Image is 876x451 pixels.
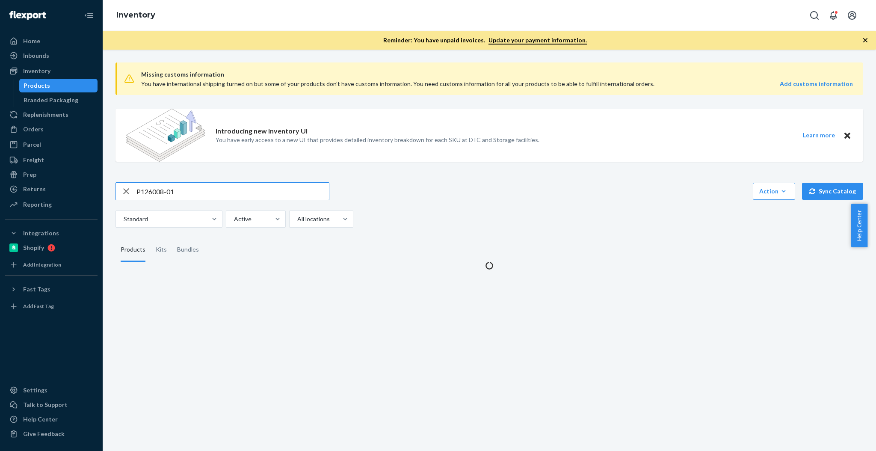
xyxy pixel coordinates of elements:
a: Products [19,79,98,92]
a: Inbounds [5,49,98,62]
div: You have international shipping turned on but some of your products don’t have customs informatio... [141,80,710,88]
a: Help Center [5,412,98,426]
div: Bundles [177,238,199,262]
p: Reminder: You have unpaid invoices. [383,36,587,45]
div: Fast Tags [23,285,50,294]
p: You have early access to a new UI that provides detailed inventory breakdown for each SKU at DTC ... [216,136,539,144]
img: Flexport logo [9,11,46,20]
button: Open account menu [843,7,861,24]
input: All locations [296,215,297,223]
div: Home [23,37,40,45]
div: Parcel [23,140,41,149]
a: Reporting [5,198,98,211]
div: Products [121,238,145,262]
div: Shopify [23,243,44,252]
a: Settings [5,383,98,397]
a: Add Fast Tag [5,300,98,313]
a: Returns [5,182,98,196]
a: Update your payment information. [488,36,587,45]
a: Shopify [5,241,98,255]
ol: breadcrumbs [109,3,162,28]
div: Talk to Support [23,401,68,409]
div: Integrations [23,229,59,237]
button: Help Center [851,204,867,247]
div: Kits [156,238,167,262]
a: Inventory [116,10,155,20]
a: Branded Packaging [19,93,98,107]
div: Add Integration [23,261,61,268]
a: Add customs information [780,80,853,88]
div: Inventory [23,67,50,75]
input: Active [233,215,234,223]
a: Inventory [5,64,98,78]
button: Sync Catalog [802,183,863,200]
a: Freight [5,153,98,167]
div: Freight [23,156,44,164]
button: Open Search Box [806,7,823,24]
div: Settings [23,386,47,395]
button: Open notifications [825,7,842,24]
div: Help Center [23,415,58,424]
a: Orders [5,122,98,136]
button: Close [842,130,853,141]
a: Talk to Support [5,398,98,412]
div: Replenishments [23,110,68,119]
a: Replenishments [5,108,98,122]
button: Close Navigation [80,7,98,24]
div: Action [759,187,789,196]
a: Home [5,34,98,48]
input: Standard [123,215,124,223]
div: Orders [23,125,44,134]
button: Fast Tags [5,282,98,296]
div: Add Fast Tag [23,303,54,310]
button: Action [753,183,795,200]
div: Branded Packaging [24,96,78,104]
div: Returns [23,185,46,193]
img: new-reports-banner-icon.82668bd98b6a51aee86340f2a7b77ae3.png [126,109,205,162]
div: Prep [23,170,36,179]
div: Give Feedback [23,430,65,438]
input: Search inventory by name or sku [136,183,329,200]
button: Integrations [5,226,98,240]
button: Learn more [797,130,840,141]
div: Products [24,81,50,90]
a: Parcel [5,138,98,151]
a: Add Integration [5,258,98,272]
div: Inbounds [23,51,49,60]
div: Reporting [23,200,52,209]
button: Give Feedback [5,427,98,441]
p: Introducing new Inventory UI [216,126,308,136]
strong: Add customs information [780,80,853,87]
span: Missing customs information [141,69,853,80]
a: Prep [5,168,98,181]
